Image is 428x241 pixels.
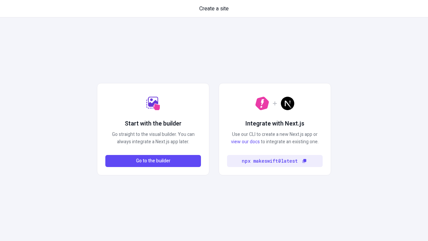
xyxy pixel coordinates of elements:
code: npx makeswift@latest [242,157,298,165]
span: Create a site [199,5,229,13]
span: Go to the builder [136,157,171,165]
a: view our docs [231,138,260,145]
h2: Start with the builder [125,119,182,128]
p: Go straight to the visual builder. You can always integrate a Next.js app later. [105,131,201,146]
button: Go to the builder [105,155,201,167]
p: Use our CLI to create a new Next.js app or to integrate an existing one. [227,131,323,146]
h2: Integrate with Next.js [245,119,304,128]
